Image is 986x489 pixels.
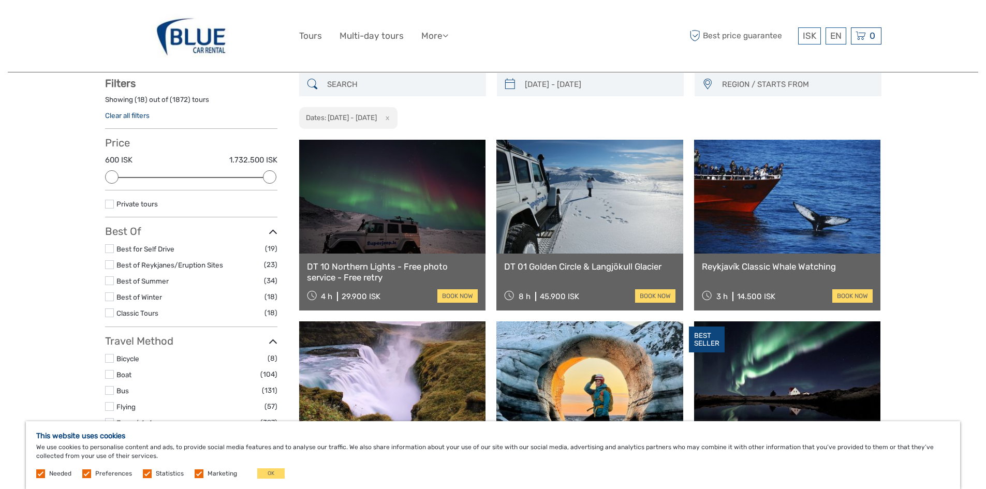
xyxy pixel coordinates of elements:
h3: Price [105,137,277,149]
span: 4 h [321,292,332,301]
div: We use cookies to personalise content and ads, to provide social media features and to analyse ou... [26,421,960,489]
label: Preferences [95,469,132,478]
span: (104) [260,368,277,380]
a: Tours [299,28,322,43]
label: 18 [137,95,145,105]
div: Showing ( ) out of ( ) tours [105,95,277,111]
span: (19) [265,243,277,255]
span: (34) [264,275,277,287]
label: 1.732.500 ISK [229,155,277,166]
span: (18) [264,291,277,303]
a: book now [635,289,675,303]
a: Jeep / 4x4 [116,419,152,427]
p: We're away right now. Please check back later! [14,18,117,26]
a: book now [832,289,873,303]
label: 600 ISK [105,155,133,166]
button: OK [257,468,285,479]
span: (131) [262,384,277,396]
a: Reykjavík Classic Whale Watching [702,261,873,272]
h2: Dates: [DATE] - [DATE] [306,113,377,122]
a: Private tours [116,200,158,208]
span: (397) [260,417,277,428]
a: Flying [116,403,136,411]
a: book now [437,289,478,303]
input: SELECT DATES [521,76,679,94]
div: 14.500 ISK [737,292,775,301]
a: Clear all filters [105,111,150,120]
a: Bicycle [116,354,139,363]
button: REGION / STARTS FROM [717,76,876,93]
a: DT 10 Northern Lights - Free photo service - Free retry [307,261,478,283]
span: (8) [268,352,277,364]
span: (57) [264,401,277,412]
a: Best of Summer [116,277,169,285]
div: 29.900 ISK [342,292,380,301]
h3: Travel Method [105,335,277,347]
span: (23) [264,259,277,271]
a: Classic Tours [116,309,158,317]
span: ISK [803,31,816,41]
label: 1872 [172,95,188,105]
img: 327-f1504865-485a-4622-b32e-96dd980bccfc_logo_big.jpg [151,8,231,64]
a: Multi-day tours [340,28,404,43]
span: (18) [264,307,277,319]
span: 3 h [716,292,728,301]
div: EN [826,27,846,45]
div: BEST SELLER [689,327,725,352]
span: Best price guarantee [687,27,796,45]
label: Marketing [208,469,237,478]
a: Best of Reykjanes/Eruption Sites [116,261,223,269]
a: Best of Winter [116,293,162,301]
a: More [421,28,448,43]
h3: Best Of [105,225,277,238]
input: SEARCH [323,76,481,94]
button: Open LiveChat chat widget [119,16,131,28]
a: Best for Self Drive [116,245,174,253]
a: Boat [116,371,131,379]
label: Needed [49,469,71,478]
button: x [378,112,392,123]
a: DT 01 Golden Circle & Langjökull Glacier [504,261,675,272]
label: Statistics [156,469,184,478]
a: Bus [116,387,129,395]
span: 0 [868,31,877,41]
div: 45.900 ISK [540,292,579,301]
strong: Filters [105,77,136,90]
span: 8 h [519,292,531,301]
h5: This website uses cookies [36,432,950,440]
